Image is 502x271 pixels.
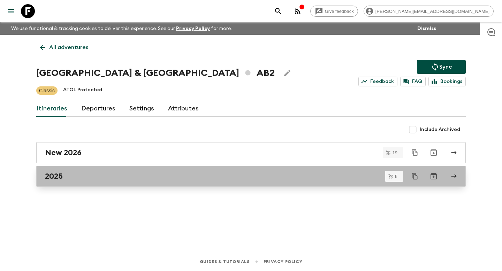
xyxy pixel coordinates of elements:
a: Privacy Policy [264,258,302,265]
a: New 2026 [36,142,466,163]
button: menu [4,4,18,18]
button: Duplicate [409,146,421,159]
span: 6 [391,174,402,179]
h2: New 2026 [45,148,82,157]
p: We use functional & tracking cookies to deliver this experience. See our for more. [8,22,235,35]
a: Settings [129,100,154,117]
button: Archive [427,146,441,160]
a: Itineraries [36,100,67,117]
div: [PERSON_NAME][EMAIL_ADDRESS][DOMAIN_NAME] [364,6,494,17]
h1: [GEOGRAPHIC_DATA] & [GEOGRAPHIC_DATA] AB2 [36,66,275,80]
span: 19 [388,150,402,155]
span: Include Archived [420,126,460,133]
button: Edit Adventure Title [280,66,294,80]
a: Departures [81,100,115,117]
a: 2025 [36,166,466,187]
a: Privacy Policy [176,26,210,31]
span: Give feedback [321,9,358,14]
p: All adventures [49,43,88,52]
h2: 2025 [45,172,63,181]
p: ATOL Protected [63,86,102,95]
p: Classic [39,87,55,94]
button: search adventures [271,4,285,18]
a: FAQ [400,77,426,86]
a: Guides & Tutorials [200,258,250,265]
button: Dismiss [416,24,438,33]
a: Feedback [358,77,397,86]
a: Bookings [428,77,466,86]
a: Give feedback [310,6,358,17]
a: Attributes [168,100,199,117]
p: Sync [439,63,452,71]
button: Duplicate [409,170,421,183]
button: Sync adventure departures to the booking engine [417,60,466,74]
a: All adventures [36,40,92,54]
span: [PERSON_NAME][EMAIL_ADDRESS][DOMAIN_NAME] [372,9,493,14]
button: Archive [427,169,441,183]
